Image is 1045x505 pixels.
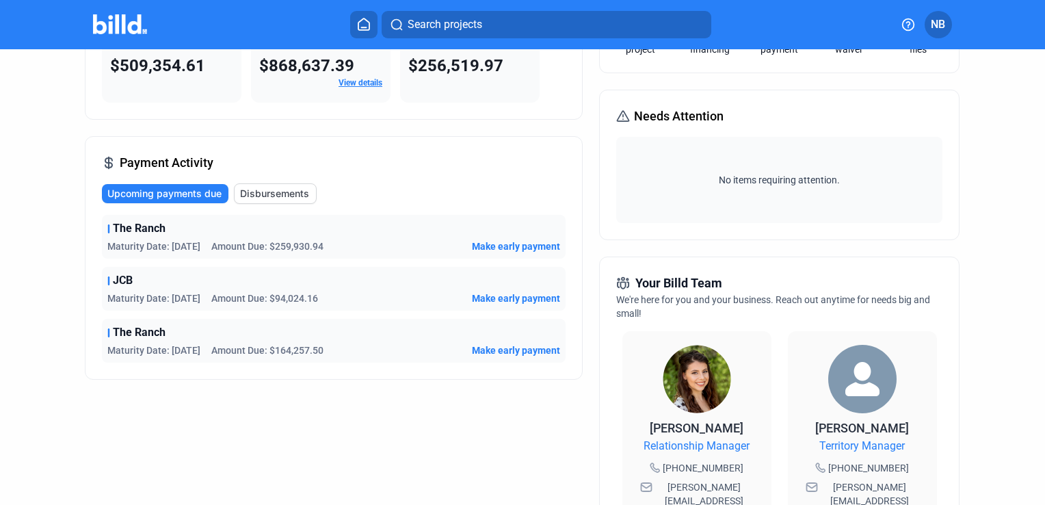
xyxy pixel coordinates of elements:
span: Maturity Date: [DATE] [107,239,200,253]
span: The Ranch [113,220,166,237]
span: [PERSON_NAME] [650,421,743,435]
span: NB [931,16,945,33]
span: Search projects [408,16,482,33]
span: Needs Attention [634,107,724,126]
button: Make early payment [472,344,560,357]
img: Billd Company Logo [93,14,147,34]
button: Search projects [382,11,711,38]
span: Disbursements [240,187,309,200]
span: Relationship Manager [644,438,750,454]
span: JCB [113,272,133,289]
span: The Ranch [113,324,166,341]
button: Upcoming payments due [102,184,228,203]
span: We're here for you and your business. Reach out anytime for needs big and small! [616,294,930,319]
span: Payment Activity [120,153,213,172]
span: $256,519.97 [408,56,503,75]
span: $509,354.61 [110,56,205,75]
span: $868,637.39 [259,56,354,75]
span: Amount Due: $259,930.94 [211,239,323,253]
a: View details [339,78,382,88]
span: Maturity Date: [DATE] [107,292,200,305]
span: Upcoming payments due [107,187,222,200]
span: Territory Manager [819,438,905,454]
button: NB [925,11,952,38]
span: Amount Due: $164,257.50 [211,344,323,357]
span: Maturity Date: [DATE] [107,344,200,357]
img: Territory Manager [828,345,897,413]
span: Amount Due: $94,024.16 [211,292,318,305]
span: No items requiring attention. [622,173,936,187]
span: [PHONE_NUMBER] [828,461,909,475]
span: Your Billd Team [635,274,722,293]
span: [PHONE_NUMBER] [663,461,743,475]
span: [PERSON_NAME] [815,421,909,435]
button: Make early payment [472,292,560,305]
img: Relationship Manager [663,345,731,413]
button: Make early payment [472,239,560,253]
button: Disbursements [234,183,317,204]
